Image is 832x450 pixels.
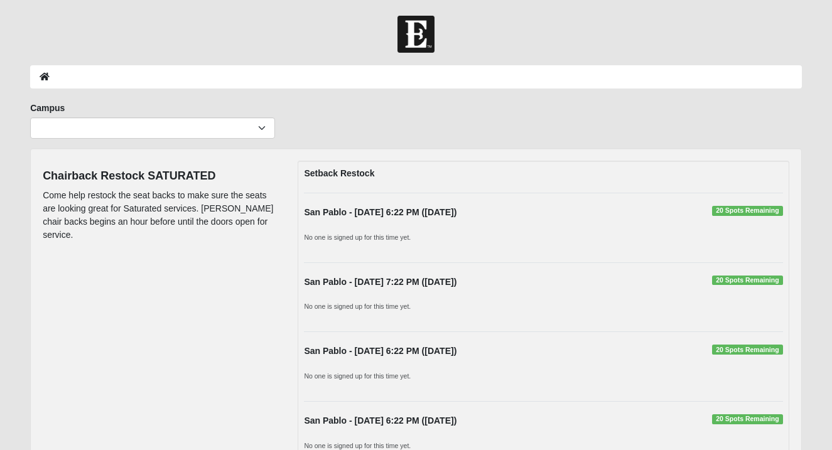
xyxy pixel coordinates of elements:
[712,414,783,424] span: 20 Spots Remaining
[712,345,783,355] span: 20 Spots Remaining
[304,415,457,426] strong: San Pablo - [DATE] 6:22 PM ([DATE])
[43,189,279,242] p: Come help restock the seat backs to make sure the seats are looking great for Saturated services....
[304,168,374,178] strong: Setback Restock
[30,102,65,114] label: Campus
[43,169,279,183] h4: Chairback Restock SATURATED
[304,442,411,449] small: No one is signed up for this time yet.
[304,207,457,217] strong: San Pablo - [DATE] 6:22 PM ([DATE])
[712,276,783,286] span: 20 Spots Remaining
[397,16,435,53] img: Church of Eleven22 Logo
[304,277,457,287] strong: San Pablo - [DATE] 7:22 PM ([DATE])
[304,372,411,380] small: No one is signed up for this time yet.
[304,303,411,310] small: No one is signed up for this time yet.
[712,206,783,216] span: 20 Spots Remaining
[304,233,411,241] small: No one is signed up for this time yet.
[304,346,457,356] strong: San Pablo - [DATE] 6:22 PM ([DATE])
